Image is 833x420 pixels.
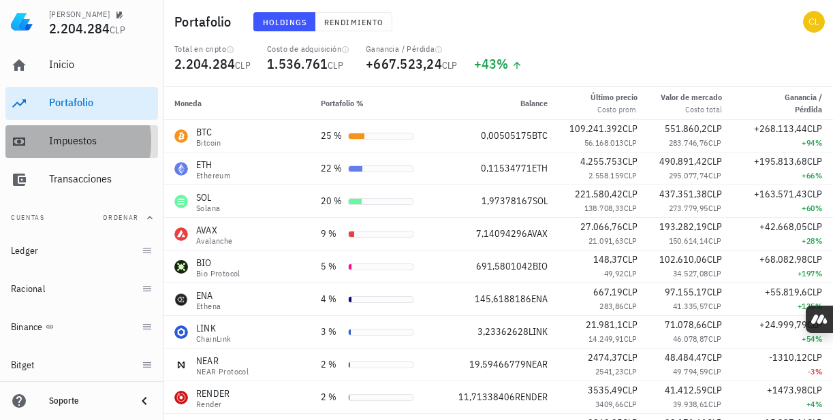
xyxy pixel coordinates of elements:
[526,358,548,370] span: NEAR
[5,87,158,120] a: Portafolio
[744,201,822,215] div: +60
[707,221,722,233] span: CLP
[624,203,638,213] span: CLP
[759,319,807,331] span: +24.999,79
[469,358,526,370] span: 19,59466779
[807,286,822,298] span: CLP
[532,129,548,142] span: BTC
[5,272,158,305] a: Racional
[5,49,158,82] a: Inicio
[532,162,548,174] span: ETH
[49,9,110,20] div: [PERSON_NAME]
[665,319,707,331] span: 71.078,66
[196,125,221,139] div: BTC
[267,44,349,54] div: Costo de adquisición
[673,301,708,311] span: 41.335,57
[659,155,707,167] span: 490.891,42
[708,138,722,148] span: CLP
[815,138,822,148] span: %
[49,172,153,185] div: Transacciones
[624,170,638,180] span: CLP
[624,366,638,376] span: CLP
[815,236,822,246] span: %
[591,91,638,103] div: Último precio
[807,188,822,200] span: CLP
[665,286,707,298] span: 97.155,17
[5,163,158,196] a: Transacciones
[754,155,807,167] span: +195.813,68
[661,103,722,116] div: Costo total
[584,203,624,213] span: 138.708,33
[744,398,822,411] div: +4
[476,227,527,240] span: 7,14094296
[515,391,548,403] span: RENDER
[174,162,188,176] div: ETH-icon
[196,368,249,376] div: NEAR Protocol
[586,319,623,331] span: 21.981,1
[708,334,722,344] span: CLP
[744,234,822,248] div: +28
[321,259,343,274] div: 5 %
[310,87,424,120] th: Portafolio %: Sin ordenar. Pulse para ordenar de forma ascendente.
[593,286,623,298] span: 667,19
[324,17,383,27] span: Rendimiento
[624,138,638,148] span: CLP
[707,123,722,135] span: CLP
[196,223,233,237] div: AVAX
[624,399,638,409] span: CLP
[754,123,807,135] span: +268.113,44
[584,138,624,148] span: 56.168.013
[673,268,708,278] span: 34.527,08
[520,98,548,108] span: Balance
[623,253,638,265] span: CLP
[267,54,328,73] span: 1.536.761
[807,221,822,233] span: CLP
[659,221,707,233] span: 193.282,19
[49,96,153,109] div: Portafolio
[11,11,33,33] img: LedgiFi
[196,172,230,180] div: Ethereum
[707,384,722,396] span: CLP
[321,357,343,372] div: 2 %
[595,366,624,376] span: 2541,23
[475,293,531,305] span: 145,6188186
[253,12,316,31] button: Holdings
[588,334,624,344] span: 14.249,91
[588,236,624,246] span: 21.091,63
[744,267,822,280] div: +197
[580,155,623,167] span: 4.255.753
[623,351,638,364] span: CLP
[533,260,548,272] span: BIO
[807,384,822,396] span: CLP
[262,17,307,27] span: Holdings
[321,129,343,143] div: 25 %
[11,321,43,333] div: Binance
[174,358,188,372] div: NEAR-icon
[5,310,158,343] a: Binance
[328,59,343,71] span: CLP
[321,227,343,241] div: 9 %
[623,155,638,167] span: CLP
[708,366,722,376] span: CLP
[196,204,220,212] div: Solana
[580,221,623,233] span: 27.066,76
[673,334,708,344] span: 46.078,87
[588,384,623,396] span: 3535,49
[708,170,722,180] span: CLP
[196,270,240,278] div: Bio Protocol
[707,188,722,200] span: CLP
[807,155,822,167] span: CLP
[196,302,221,310] div: Ethena
[588,170,624,180] span: 2.558.159
[673,399,708,409] span: 39.938,61
[733,87,833,120] th: Ganancia / Pérdida: Sin ordenar. Pulse para ordenar de forma ascendente.
[497,54,508,73] span: %
[174,293,188,306] div: ENA-icon
[593,253,623,265] span: 148,37
[744,300,822,313] div: +135
[49,134,153,147] div: Impuestos
[196,289,221,302] div: ENA
[174,391,188,404] div: RENDER-icon
[815,301,822,311] span: %
[707,286,722,298] span: CLP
